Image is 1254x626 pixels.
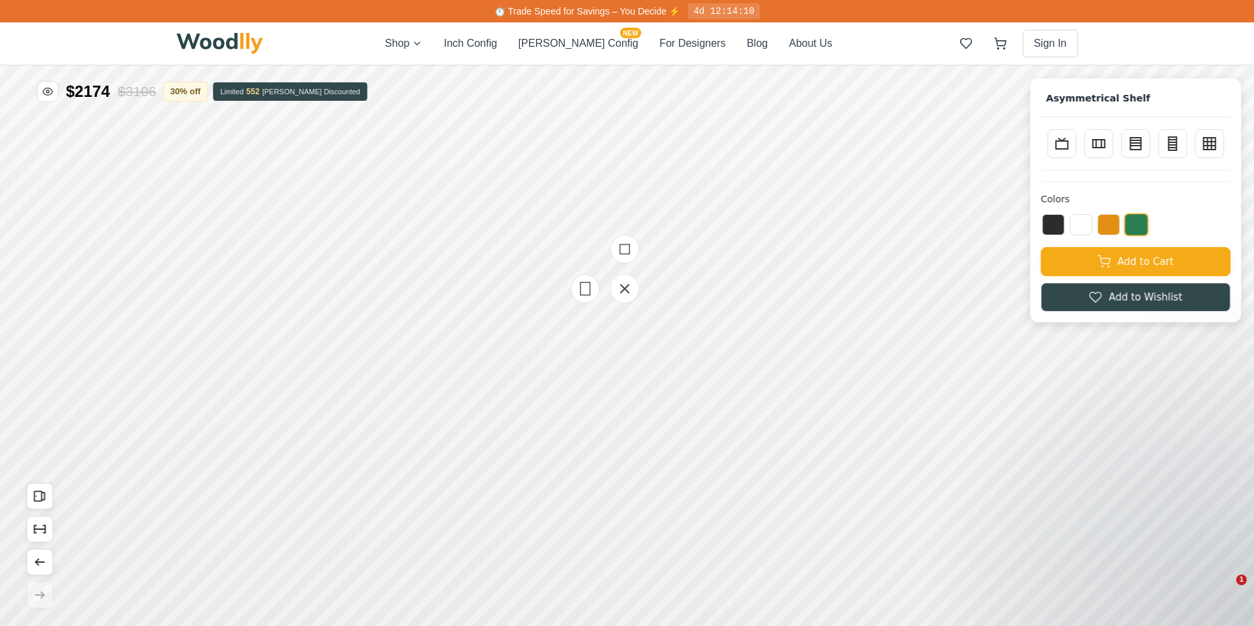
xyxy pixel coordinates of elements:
img: Woodlly [177,33,264,54]
button: Add to Cart [1040,182,1230,211]
button: Green [1124,148,1148,171]
div: 4d 12:14:10 [688,3,759,19]
button: Show Dimensions [26,451,53,477]
button: Black [1042,149,1064,170]
h4: Colors [1040,127,1230,141]
button: White [1069,149,1092,170]
span: ⏱️ Trade Speed for Savings – You Decide ⚡ [494,6,680,16]
button: Open All Doors [26,418,53,444]
button: Add to Wishlist [1040,217,1230,246]
button: Shop [385,36,422,51]
button: For Designers [660,36,726,51]
button: About Us [789,36,832,51]
iframe: Intercom live chat [1209,575,1241,606]
button: Inch Config [443,36,497,51]
button: Hide price [37,16,58,37]
button: Blog [747,36,768,51]
span: NEW [620,28,641,38]
h1: Asymmetrical Shelf [1040,24,1155,43]
button: Sign In [1023,30,1078,57]
button: Undo [26,484,53,510]
button: Yellow [1097,149,1120,170]
span: 1 [1236,575,1247,585]
button: [PERSON_NAME] ConfigNEW [518,36,638,51]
